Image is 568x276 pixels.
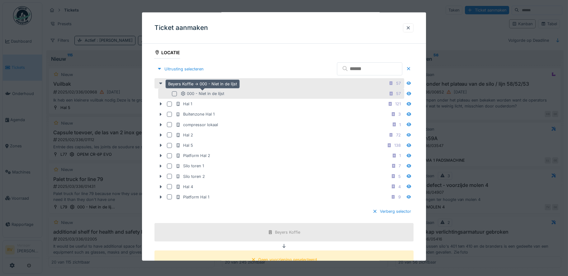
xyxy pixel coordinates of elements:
div: Platform Hal 2 [176,153,210,159]
div: 7 [399,163,401,169]
div: Buitenzone Hal 1 [176,111,215,117]
div: Verberg selector [370,207,414,216]
div: 138 [394,142,401,148]
div: Locatie [154,48,180,58]
div: compressor lokaal [176,121,218,127]
div: Uitrusting selecteren [154,64,206,73]
div: Beyers Koffie -> 000 - Niet in de lijst [165,79,240,88]
div: Hal 2 [176,132,193,138]
div: Silo toren 2 [176,173,205,179]
div: 57 [396,80,401,86]
div: Hal 1 [176,101,192,107]
div: 57 [396,91,401,97]
div: Silo toren 1 [176,163,204,169]
div: 5 [398,173,401,179]
div: 121 [395,101,401,107]
div: 3 [398,111,401,117]
div: 9 [398,194,401,200]
div: 1 [399,121,401,127]
div: 1 [399,153,401,159]
div: Beyers Koffie [275,229,301,235]
div: Hal 5 [176,142,193,148]
h3: Ticket aanmaken [154,24,208,32]
div: 000 - Niet in de lijst [181,91,224,97]
div: Geen voorziening geselecteerd [258,257,317,263]
div: Platform Hal 1 [176,194,209,200]
div: Hal 4 [176,184,193,190]
div: 4 [398,184,401,190]
div: 72 [396,132,401,138]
